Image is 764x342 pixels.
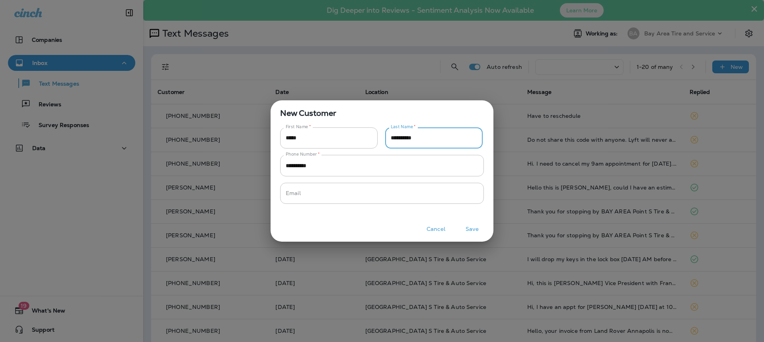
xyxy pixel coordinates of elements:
[457,223,487,235] button: Save
[391,124,416,130] label: Last Name
[421,223,451,235] button: Cancel
[286,124,311,130] label: First Name
[271,100,493,119] span: New Customer
[286,151,320,157] label: Phone Number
